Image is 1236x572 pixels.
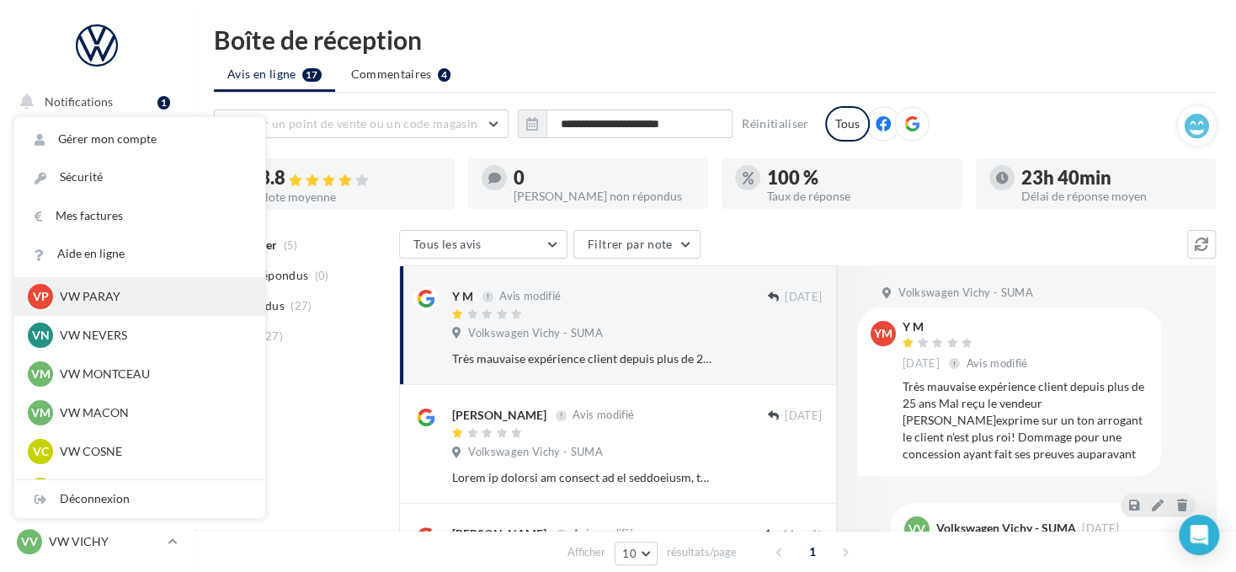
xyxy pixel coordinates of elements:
[1021,190,1203,202] div: Délai de réponse moyen
[10,337,184,372] a: Médiathèque
[452,526,546,543] div: [PERSON_NAME]
[14,235,265,273] a: Aide en ligne
[735,114,816,134] button: Réinitialiser
[1179,515,1219,555] div: Open Intercom Messenger
[936,522,1076,534] div: Volkswagen Vichy - SUMA
[767,168,949,187] div: 100 %
[825,106,870,142] div: Tous
[452,288,473,305] div: Y M
[468,326,602,341] span: Volkswagen Vichy - SUMA
[230,267,308,284] span: Non répondus
[60,288,245,305] p: VW PARAY
[514,168,695,187] div: 0
[351,66,432,83] span: Commentaires
[615,542,658,565] button: 10
[10,84,177,120] button: Notifications 1
[214,27,1216,52] div: Boîte de réception
[14,120,265,158] a: Gérer mon compte
[667,544,737,560] span: résultats/page
[898,286,1032,301] span: Volkswagen Vichy - SUMA
[468,445,602,460] span: Volkswagen Vichy - SUMA
[903,321,1031,333] div: Y M
[903,356,940,372] span: [DATE]
[785,409,822,424] span: [DATE]
[413,237,482,251] span: Tous les avis
[10,379,184,414] a: Calendrier
[967,356,1028,370] span: Avis modifié
[315,269,329,282] span: (0)
[60,327,245,344] p: VW NEVERS
[214,110,509,138] button: Choisir un point de vente ou un code magasin
[60,366,245,382] p: VW MONTCEAU
[452,469,712,486] div: Lorem ip dolorsi am consect ad el seddoeiusm, te incididunt utla etdolore magn al enima minimveni...
[452,407,546,424] div: [PERSON_NAME]
[573,527,634,541] span: Avis modifié
[290,299,312,313] span: (27)
[622,547,637,560] span: 10
[573,230,701,259] button: Filtrer par note
[782,527,822,543] span: 11 août
[33,288,49,305] span: VP
[10,211,184,247] a: Visibilité en ligne
[438,68,450,82] div: 4
[14,197,265,235] a: Mes factures
[13,526,180,558] a: VV VW VICHY
[259,191,441,203] div: Note moyenne
[32,327,50,344] span: VN
[10,420,184,470] a: PLV et print personnalisable
[499,290,561,303] span: Avis modifié
[799,538,826,565] span: 1
[33,443,49,460] span: VC
[903,378,1148,462] div: Très mauvaise expérience client depuis plus de 25 ans Mal reçu le vendeur [PERSON_NAME]exprime su...
[567,544,605,560] span: Afficher
[10,126,184,162] a: Opérations
[1082,523,1119,534] span: [DATE]
[14,480,265,518] div: Déconnexion
[1021,168,1203,187] div: 23h 40min
[767,190,949,202] div: Taux de réponse
[514,190,695,202] div: [PERSON_NAME] non répondus
[31,366,51,382] span: VM
[399,230,567,259] button: Tous les avis
[49,533,161,550] p: VW VICHY
[10,254,184,289] a: Campagnes
[31,404,51,421] span: VM
[452,350,712,367] div: Très mauvaise expérience client depuis plus de 25 ans Mal reçu le vendeur [PERSON_NAME]exprime su...
[908,521,925,537] span: VV
[21,533,38,550] span: VV
[157,96,170,110] div: 1
[45,94,113,109] span: Notifications
[10,477,184,527] a: Campagnes DataOnDemand
[262,329,283,343] span: (27)
[14,158,265,196] a: Sécurité
[228,116,477,131] span: Choisir un point de vente ou un code magasin
[60,443,245,460] p: VW COSNE
[874,325,892,342] span: YM
[60,404,245,421] p: VW MACON
[10,295,184,330] a: Contacts
[259,168,441,188] div: 3.8
[573,409,634,422] span: Avis modifié
[785,290,822,305] span: [DATE]
[10,168,184,204] a: Boîte de réception21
